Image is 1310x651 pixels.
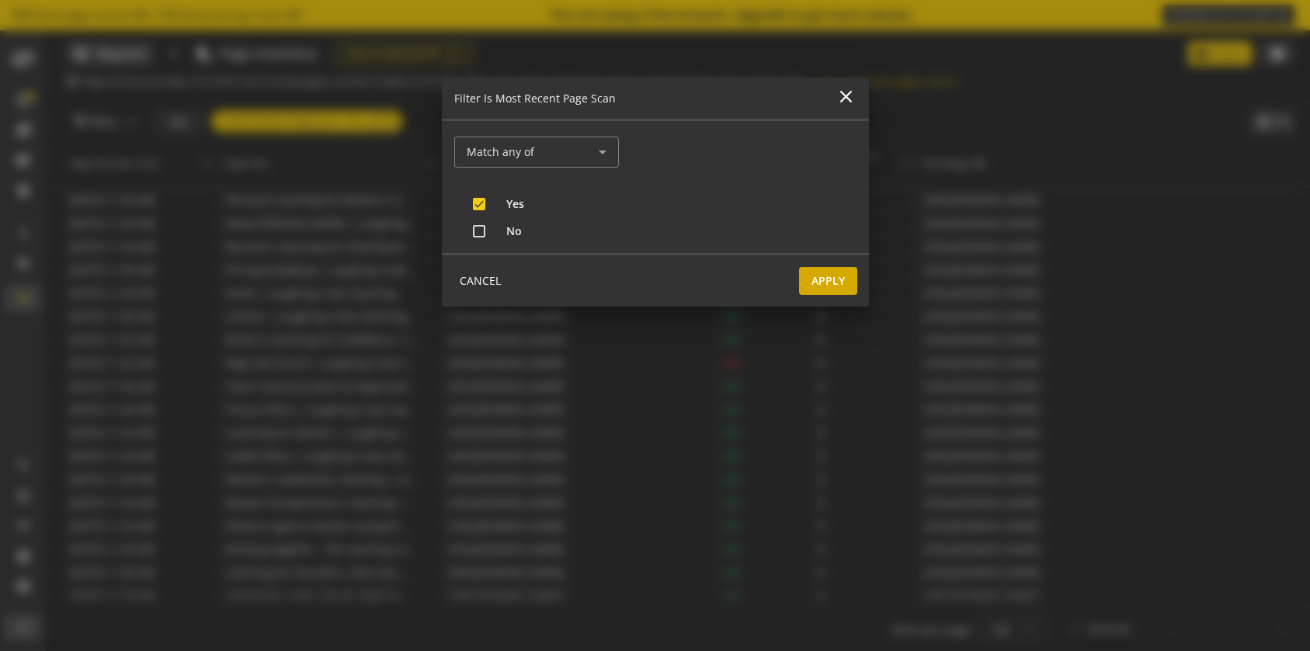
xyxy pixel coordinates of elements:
[442,78,869,121] div: Filter Is Most Recent Page Scan
[799,267,857,295] button: Apply
[836,86,857,107] mat-icon: close
[506,223,522,238] span: No
[460,267,501,295] span: CANCEL
[453,267,507,295] button: CANCEL
[506,196,524,211] span: Yes
[467,144,534,159] span: Match any of
[442,78,869,121] op-modal-header-base: Filter
[811,267,845,295] span: Apply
